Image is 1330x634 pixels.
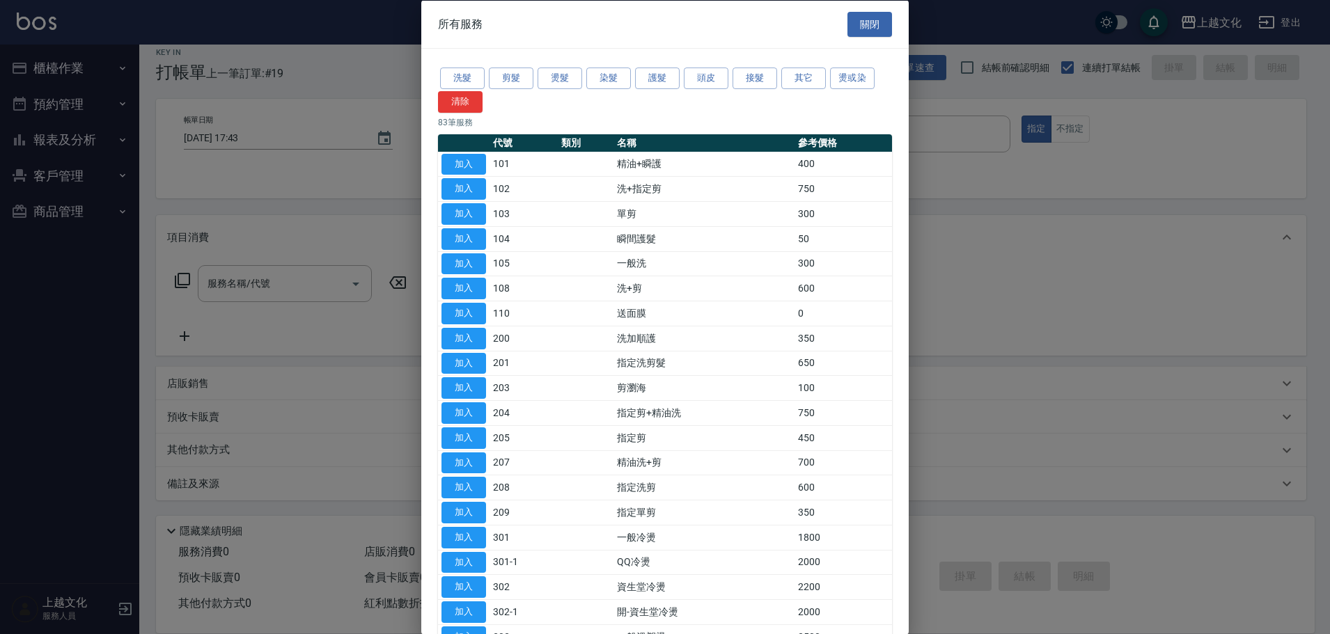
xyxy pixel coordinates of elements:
td: 2200 [795,574,892,599]
td: 1800 [795,525,892,550]
button: 加入 [441,153,486,175]
td: 600 [795,475,892,500]
button: 加入 [441,303,486,324]
button: 加入 [441,502,486,523]
td: 450 [795,425,892,450]
td: 108 [490,276,558,301]
td: 一般洗 [613,251,794,276]
td: 剪瀏海 [613,375,794,400]
button: 加入 [441,278,486,299]
td: 205 [490,425,558,450]
button: 加入 [441,576,486,598]
td: 302-1 [490,599,558,624]
td: 600 [795,276,892,301]
button: 燙或染 [830,68,875,89]
td: 300 [795,251,892,276]
td: 瞬間護髮 [613,226,794,251]
button: 其它 [781,68,826,89]
th: 類別 [558,134,614,152]
td: 單剪 [613,201,794,226]
td: 指定洗剪髮 [613,351,794,376]
td: 302 [490,574,558,599]
button: 加入 [441,178,486,200]
td: 400 [795,152,892,177]
button: 護髮 [635,68,680,89]
td: 110 [490,301,558,326]
td: 203 [490,375,558,400]
td: 750 [795,400,892,425]
td: 204 [490,400,558,425]
td: 103 [490,201,558,226]
td: 指定單剪 [613,500,794,525]
td: 2000 [795,599,892,624]
td: 送面膜 [613,301,794,326]
button: 加入 [441,203,486,225]
button: 關閉 [847,11,892,37]
span: 所有服務 [438,17,483,31]
button: 加入 [441,477,486,498]
button: 洗髮 [440,68,485,89]
button: 加入 [441,551,486,573]
button: 頭皮 [684,68,728,89]
button: 接髮 [733,68,777,89]
td: 101 [490,152,558,177]
button: 加入 [441,253,486,274]
td: 精油+瞬護 [613,152,794,177]
td: 209 [490,500,558,525]
td: 50 [795,226,892,251]
td: 一般冷燙 [613,525,794,550]
button: 清除 [438,90,483,112]
td: 0 [795,301,892,326]
td: 資生堂冷燙 [613,574,794,599]
button: 加入 [441,377,486,399]
button: 剪髮 [489,68,533,89]
td: 指定洗剪 [613,475,794,500]
button: 燙髮 [538,68,582,89]
td: 指定剪+精油洗 [613,400,794,425]
td: 350 [795,326,892,351]
td: 開-資生堂冷燙 [613,599,794,624]
button: 加入 [441,402,486,424]
td: 350 [795,500,892,525]
td: QQ冷燙 [613,550,794,575]
td: 300 [795,201,892,226]
th: 參考價格 [795,134,892,152]
th: 代號 [490,134,558,152]
td: 200 [490,326,558,351]
td: 指定剪 [613,425,794,450]
td: 2000 [795,550,892,575]
td: 700 [795,450,892,475]
button: 加入 [441,327,486,349]
td: 650 [795,351,892,376]
td: 精油洗+剪 [613,450,794,475]
p: 83 筆服務 [438,116,892,128]
td: 104 [490,226,558,251]
td: 100 [795,375,892,400]
button: 加入 [441,352,486,374]
td: 750 [795,176,892,201]
td: 洗+剪 [613,276,794,301]
td: 105 [490,251,558,276]
td: 洗+指定剪 [613,176,794,201]
td: 102 [490,176,558,201]
button: 加入 [441,427,486,448]
td: 201 [490,351,558,376]
button: 加入 [441,452,486,473]
th: 名稱 [613,134,794,152]
td: 208 [490,475,558,500]
td: 301 [490,525,558,550]
button: 加入 [441,228,486,249]
button: 加入 [441,526,486,548]
td: 洗加順護 [613,326,794,351]
button: 加入 [441,601,486,623]
td: 207 [490,450,558,475]
td: 301-1 [490,550,558,575]
button: 染髮 [586,68,631,89]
